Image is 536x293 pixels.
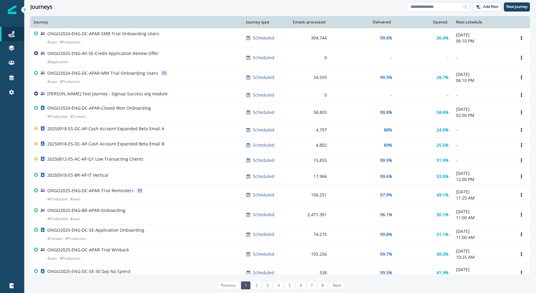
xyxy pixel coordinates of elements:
button: Options [517,141,526,150]
p: # user [70,216,80,222]
button: Options [517,172,526,181]
p: Scheduled [253,251,274,257]
div: 17,966 [292,173,327,179]
p: # Contact [47,236,63,242]
p: 89% [384,142,392,148]
a: [PERSON_NAME] Test Journey - Signup Success org moduleScheduled0---Options [30,87,530,103]
p: 58.6% [437,109,449,115]
p: # user [47,39,57,45]
div: 58,803 [292,109,327,115]
p: 20250918-ES-BR-AP-IT Vertical [47,172,108,178]
p: ONGO2024-ENG-DC-APAR-Closed Won Onboarding [47,105,151,111]
div: 2,471,381 [292,212,327,218]
p: Scheduled [253,74,274,80]
p: 56.4% [437,35,449,41]
div: - [400,92,449,98]
p: 12:00 PM [456,176,509,182]
p: 25.5% [437,142,449,148]
p: # Production [60,79,80,85]
a: 20250918-ES-BR-AP-IT VerticalScheduled17,96699.6%53.5%[DATE]12:00 PMOptions [30,168,530,185]
p: [DATE] [456,106,509,112]
p: [DATE] [456,32,509,38]
p: 20250812-ES-AC-AP-Q1 Low Transacting Clients [47,156,143,162]
p: 10:25 AM [456,254,509,260]
a: Page 6 [296,281,305,289]
p: 28.7% [437,74,449,80]
p: [DATE] [456,170,509,176]
a: Page 1 is your current page [241,281,250,289]
p: ONGO2025-ENG-All-SE-Credit Application Review Offer [47,50,159,56]
p: - [456,127,509,133]
p: [DATE] [456,189,509,195]
p: Add filter [483,5,499,9]
p: [DATE] [456,209,509,215]
p: 99.3% [380,74,392,80]
p: [DATE] [456,267,509,273]
a: Page 4 [274,281,283,289]
img: Inflection [8,5,16,14]
p: Scheduled [253,92,274,98]
p: Scheduled [253,55,274,61]
p: ONGO2025-ENG-DC-APAR-Trial Reminders [47,188,134,194]
p: 49.3% [437,251,449,257]
div: 15,855 [292,157,327,163]
p: [PERSON_NAME] Test Journey - Signup Success org module [47,91,168,97]
button: Options [517,108,526,117]
div: 103,256 [292,251,327,257]
p: ONGO2025-ENG-DC-SE-Application Onboarding [47,227,144,233]
p: 99.5% [380,270,392,276]
p: ONGO2024-ENG-DC-APAR-MM Trial Onboarding Users [47,70,158,76]
p: # Production [65,236,86,242]
p: 02:00 PM [456,112,509,118]
p: 97.9% [380,192,392,198]
button: Options [517,73,526,82]
p: 31.9% [437,157,449,163]
p: ONGO2024-ENG-DC-APAR-SMB Trial Onboarding Users [47,31,159,37]
div: 34,593 [292,74,327,80]
div: 106,251 [292,192,327,198]
a: ONGO2024-ENG-DC-APAR-Closed Won Onboarding#Production#ContactScheduled58,80399.8%58.6%[DATE]02:00... [30,103,530,122]
h1: Journeys [30,4,52,10]
p: Scheduled [253,35,274,41]
p: 24.9% [437,127,449,133]
p: # Application [47,59,69,65]
p: Scheduled [253,270,274,276]
p: ONGO2025-ENG-BR-APAR-Onboarding [47,207,126,213]
div: 304,744 [292,35,327,41]
button: New journey [504,2,530,12]
a: ONGO2025-ENG-All-SE-Credit Application Review Offer#ApplicationScheduled0---Options [30,48,530,68]
a: ONGO2025-ENG-DC-APAR-Trial Reminders#Production#userScheduled106,25197.9%49.1%[DATE]11:25 AMOptions [30,185,530,205]
div: Delivered [334,20,392,25]
a: Page 7 [307,281,317,289]
p: 51.1% [437,231,449,237]
p: 99.8% [380,231,392,237]
p: Scheduled [253,231,274,237]
p: # Production [47,196,68,202]
p: 99.6% [380,35,392,41]
p: 99.8% [380,109,392,115]
a: Next page [329,281,344,289]
button: Options [517,210,526,219]
p: 50.1% [437,212,449,218]
a: ONGO2025-ENG-DC-APAR-Trial Winback#user#ProductionScheduled103,25699.7%49.3%[DATE]10:25 AMOptions [30,244,530,264]
button: Options [517,53,526,62]
div: 4,797 [292,127,327,133]
p: 10:15 AM [456,273,509,279]
p: ONGO2025-ENG-DC-SE-30 Day No Spend [47,268,130,274]
p: # user [70,196,80,202]
button: Add filter [473,2,501,12]
p: Scheduled [253,173,274,179]
p: 99.9% [380,157,392,163]
p: [DATE] [456,248,509,254]
div: Emails processed [292,20,327,25]
p: - [456,55,509,61]
p: - [456,157,509,163]
p: # Contact [70,114,86,120]
button: Options [517,268,526,277]
button: Options [517,190,526,199]
p: Scheduled [253,157,274,163]
a: ONGO2024-ENG-DC-APAR-SMB Trial Onboarding Users#user#ProductionScheduled304,74499.6%56.4%[DATE]06... [30,28,530,48]
a: 20250812-ES-AC-AP-Q1 Low Transacting ClientsScheduled15,85599.9%31.9%-Options [30,153,530,168]
p: Scheduled [253,192,274,198]
div: Opened [400,20,449,25]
